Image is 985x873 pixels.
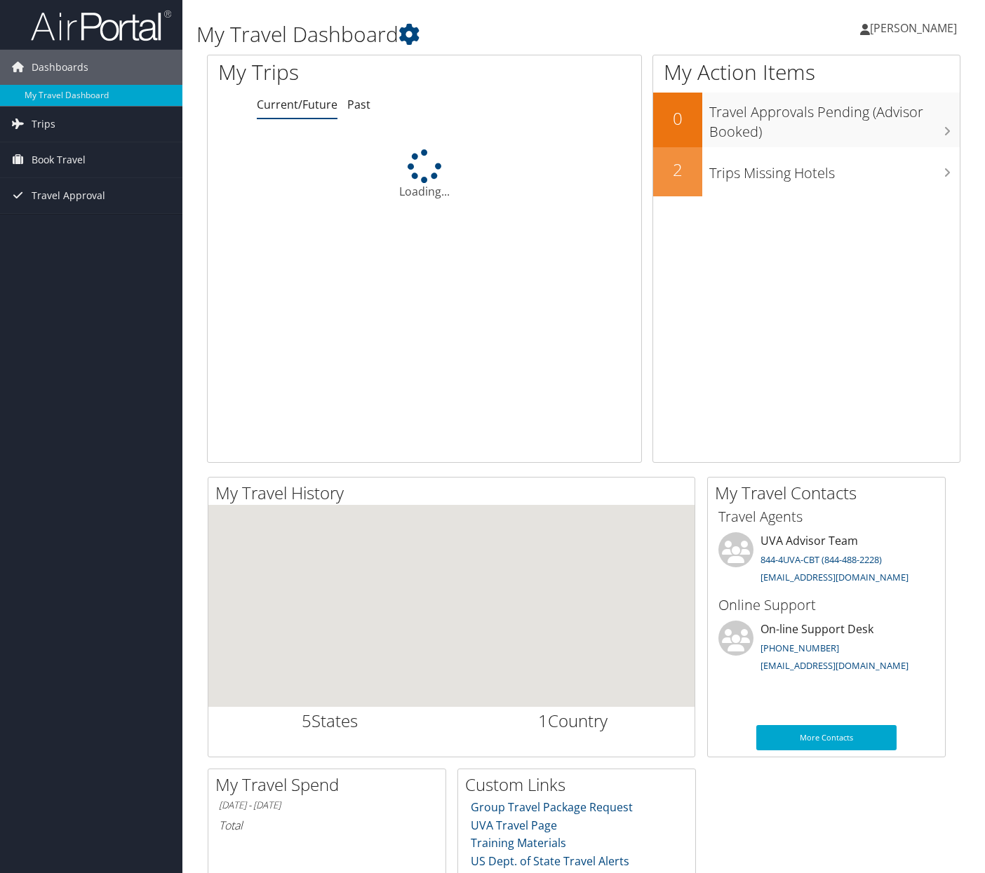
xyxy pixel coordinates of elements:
a: [PHONE_NUMBER] [760,642,839,654]
h2: Custom Links [465,773,695,797]
a: More Contacts [756,725,897,750]
span: Book Travel [32,142,86,177]
a: Group Travel Package Request [471,799,633,815]
li: On-line Support Desk [711,621,942,678]
span: 1 [538,709,548,732]
a: [PERSON_NAME] [860,7,971,49]
span: Dashboards [32,50,88,85]
img: airportal-logo.png [31,9,171,42]
h6: Total [219,818,435,833]
h3: Travel Agents [718,507,934,527]
h2: 0 [653,107,702,130]
h2: My Travel History [215,481,695,505]
a: [EMAIL_ADDRESS][DOMAIN_NAME] [760,571,909,583]
a: 0Travel Approvals Pending (Advisor Booked) [653,93,960,147]
a: [EMAIL_ADDRESS][DOMAIN_NAME] [760,659,909,672]
h3: Travel Approvals Pending (Advisor Booked) [709,95,960,142]
a: Current/Future [257,97,337,112]
a: 844-4UVA-CBT (844-488-2228) [760,553,882,566]
h2: My Travel Spend [215,773,445,797]
h1: My Trips [218,57,450,87]
h2: My Travel Contacts [715,481,945,505]
h2: States [219,709,441,733]
h1: My Travel Dashboard [196,20,713,49]
h6: [DATE] - [DATE] [219,799,435,812]
h2: Country [462,709,685,733]
h2: 2 [653,158,702,182]
a: UVA Travel Page [471,818,557,833]
h3: Trips Missing Hotels [709,156,960,183]
li: UVA Advisor Team [711,532,942,590]
span: Trips [32,107,55,142]
a: US Dept. of State Travel Alerts [471,853,629,869]
h3: Online Support [718,595,934,615]
h1: My Action Items [653,57,960,87]
span: [PERSON_NAME] [870,20,957,36]
div: Loading... [208,149,641,200]
span: 5 [302,709,311,732]
span: Travel Approval [32,178,105,213]
a: Training Materials [471,835,566,851]
a: Past [347,97,370,112]
a: 2Trips Missing Hotels [653,147,960,196]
